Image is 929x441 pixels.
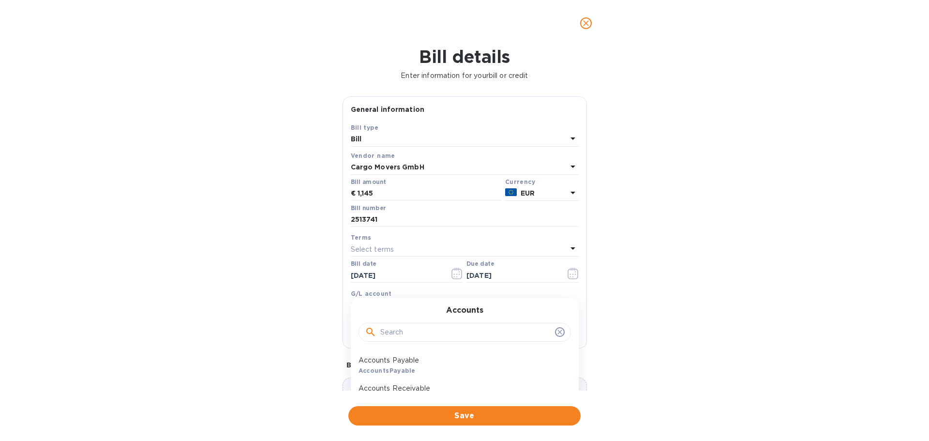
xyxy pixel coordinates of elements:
p: Select terms [351,244,394,255]
label: Bill date [351,261,376,267]
input: Select date [351,268,442,283]
b: EUR [521,189,535,197]
input: € Enter bill amount [358,186,501,201]
p: Accounts Payable [359,355,563,365]
span: Save [356,410,573,422]
label: Bill amount [351,179,386,185]
input: Due date [466,268,558,283]
p: Select G/L account [351,300,417,310]
p: Bill image [346,360,583,370]
b: Currency [505,178,535,185]
h3: Accounts [446,306,483,315]
b: AccountsPayable [359,367,416,374]
label: Due date [466,261,494,267]
label: Bill number [351,205,386,211]
button: close [574,12,598,35]
b: Vendor name [351,152,395,159]
b: Bill [351,135,362,143]
button: Save [348,406,581,426]
b: Bill type [351,124,379,131]
input: Search [380,325,551,340]
b: Cargo Movers GmbH [351,163,424,171]
b: Terms [351,234,372,241]
input: Enter bill number [351,213,579,227]
h1: Bill details [8,46,921,67]
b: G/L account [351,290,392,297]
p: Accounts Receivable [359,383,563,394]
b: General information [351,106,425,113]
p: Enter information for your bill or credit [8,71,921,81]
div: € [351,186,358,201]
